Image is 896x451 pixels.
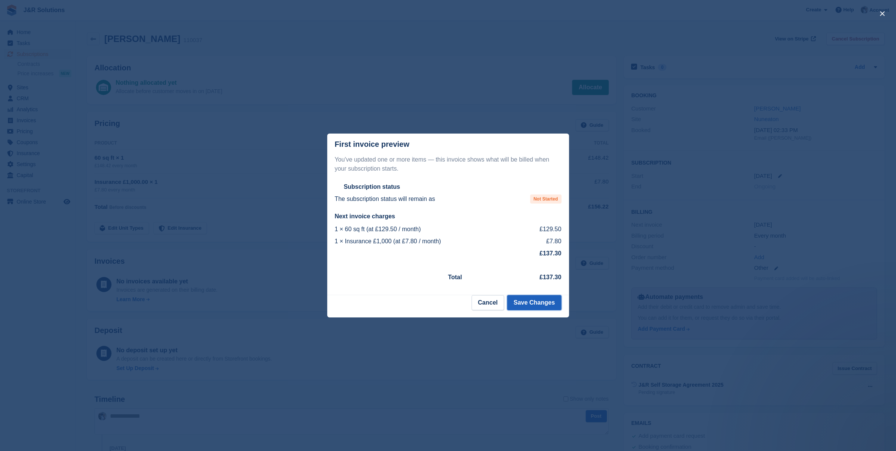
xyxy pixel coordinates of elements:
button: close [876,8,888,20]
p: The subscription status will remain as [335,194,435,204]
td: 1 × 60 sq ft (at £129.50 / month) [335,223,523,235]
td: 1 × Insurance £1,000 (at £7.80 / month) [335,235,523,247]
button: Cancel [472,295,504,310]
td: £129.50 [523,223,561,235]
p: First invoice preview [335,140,410,149]
span: Not Started [530,194,562,204]
h2: Subscription status [344,183,400,191]
strong: £137.30 [540,274,562,280]
strong: Total [448,274,462,280]
p: You've updated one or more items — this invoice shows what will be billed when your subscription ... [335,155,562,173]
td: £7.80 [523,235,561,247]
button: Save Changes [507,295,561,310]
strong: £137.30 [540,250,562,257]
h2: Next invoice charges [335,213,562,220]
